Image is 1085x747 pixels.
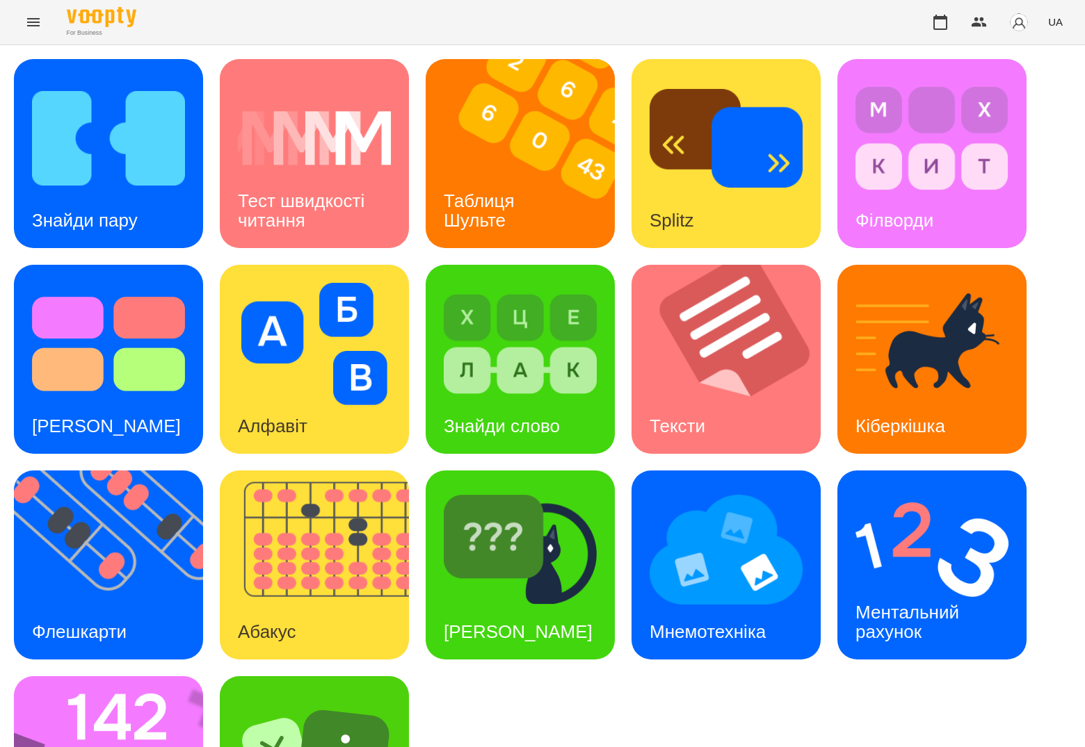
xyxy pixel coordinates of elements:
[238,283,391,405] img: Алфавіт
[426,265,615,454] a: Знайди словоЗнайди слово
[32,621,127,642] h3: Флешкарти
[855,489,1008,611] img: Ментальний рахунок
[855,602,964,641] h3: Ментальний рахунок
[444,489,597,611] img: Знайди Кіберкішку
[632,470,821,659] a: МнемотехнікаМнемотехніка
[855,210,933,231] h3: Філворди
[1043,9,1068,35] button: UA
[220,470,409,659] a: АбакусАбакус
[632,265,821,454] a: ТекстиТексти
[32,210,138,231] h3: Знайди пару
[32,416,181,436] h3: [PERSON_NAME]
[67,28,136,38] span: For Business
[855,283,1008,405] img: Кіберкішка
[220,470,426,659] img: Абакус
[67,7,136,27] img: Voopty Logo
[650,489,803,611] img: Мнемотехніка
[837,265,1027,454] a: КіберкішкаКіберкішка
[14,59,203,248] a: Знайди паруЗнайди пару
[238,77,391,199] img: Тест швидкості читання
[855,416,945,436] h3: Кіберкішка
[426,59,615,248] a: Таблиця ШультеТаблиця Шульте
[650,416,705,436] h3: Тексти
[14,470,203,659] a: ФлешкартиФлешкарти
[14,265,203,454] a: Тест Струпа[PERSON_NAME]
[426,470,615,659] a: Знайди Кіберкішку[PERSON_NAME]
[837,470,1027,659] a: Ментальний рахунокМентальний рахунок
[650,77,803,199] img: Splitz
[855,77,1008,199] img: Філворди
[426,59,632,248] img: Таблиця Шульте
[1048,15,1063,29] span: UA
[220,265,409,454] a: АлфавітАлфавіт
[837,59,1027,248] a: ФілвордиФілворди
[238,190,369,230] h3: Тест швидкості читання
[1009,13,1029,32] img: avatar_s.png
[444,190,520,230] h3: Таблиця Шульте
[238,416,307,436] h3: Алфавіт
[632,265,838,454] img: Тексти
[32,283,185,405] img: Тест Струпа
[650,210,694,231] h3: Splitz
[650,621,766,642] h3: Мнемотехніка
[14,470,220,659] img: Флешкарти
[632,59,821,248] a: SplitzSplitz
[444,416,560,436] h3: Знайди слово
[32,77,185,199] img: Знайди пару
[444,283,597,405] img: Знайди слово
[17,6,50,39] button: Menu
[444,621,593,642] h3: [PERSON_NAME]
[220,59,409,248] a: Тест швидкості читанняТест швидкості читання
[238,621,296,642] h3: Абакус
